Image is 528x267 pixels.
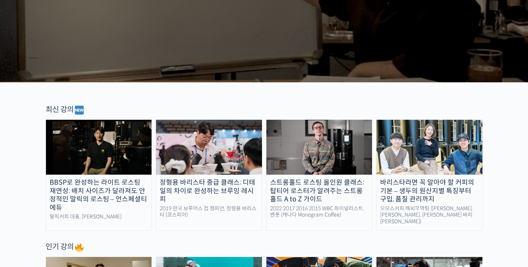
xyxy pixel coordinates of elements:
a: BBSP로 완성하는 라이트 로스팅 재연성: 배치 사이즈가 달라져도 안정적인 말릭의 로스팅 – 언스페셜티 에듀 말릭커피 대표, [PERSON_NAME] [46,119,152,231]
span: 대화 [68,217,77,223]
a: 정형용 바리스타 중급 클래스: 디테일의 차이로 완성하는 브루잉 레시피 2019 한국 브루어스 컵 챔피언, 정형용 바리스타 (코스피어) [156,119,262,231]
div: 바리스타라면 꼭 알아야 할 커피의 기본 – 생두의 원산지별 특징부터 구입, 품질 관리까지 [376,178,482,204]
img: 🆕 [75,106,84,115]
img: momos_course-thumbnail.jpg [376,120,482,175]
span: 설정 [114,217,123,222]
div: 인기 강의 [46,242,483,253]
div: 2022 2017 2016 2015 WBC 파이널리스트, 벤풋 (캐나다 Monogram Coffee) [266,205,372,218]
div: 2019 한국 브루어스 컵 챔피언, 정형용 바리스타 (코스피어) [156,205,262,218]
a: 설정 [96,205,142,224]
img: stronghold-roasting_course-thumbnail.jpg [266,120,372,175]
div: 스트롱홀드 로스팅 올인원 클래스: 탑티어 로스터가 알려주는 스트롱홀드 A to Z 가이드 [266,178,372,204]
img: 🔥 [75,243,84,252]
a: 바리스타라면 꼭 알아야 할 커피의 기본 – 생두의 원산지별 특징부터 구입, 품질 관리까지 모모스커피 해외무역팀 ([PERSON_NAME], [PERSON_NAME], [PER... [376,119,483,231]
span: 홈 [23,217,28,222]
a: 대화 [49,205,96,224]
div: 정형용 바리스타 중급 클래스: 디테일의 차이로 완성하는 브루잉 레시피 [156,178,262,204]
img: advanced-brewing_course-thumbnail.jpeg [156,120,262,175]
div: BBSP로 완성하는 라이트 로스팅 재연성: 배치 사이즈가 달라져도 안정적인 말릭의 로스팅 – 언스페셜티 에듀 [46,178,152,212]
div: 최신 강의 [46,105,483,116]
a: 스트롱홀드 로스팅 올인원 클래스: 탑티어 로스터가 알려주는 스트롱홀드 A to Z 가이드 2022 2017 2016 2015 WBC 파이널리스트, 벤풋 (캐나다 Monogra... [266,119,373,231]
img: malic-roasting-class_course-thumbnail.jpg [46,120,152,175]
div: 모모스커피 해외무역팀 ([PERSON_NAME], [PERSON_NAME], [PERSON_NAME] 바리[PERSON_NAME]) [376,205,482,225]
div: 말릭커피 대표, [PERSON_NAME] [46,214,152,220]
a: 홈 [2,205,49,224]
